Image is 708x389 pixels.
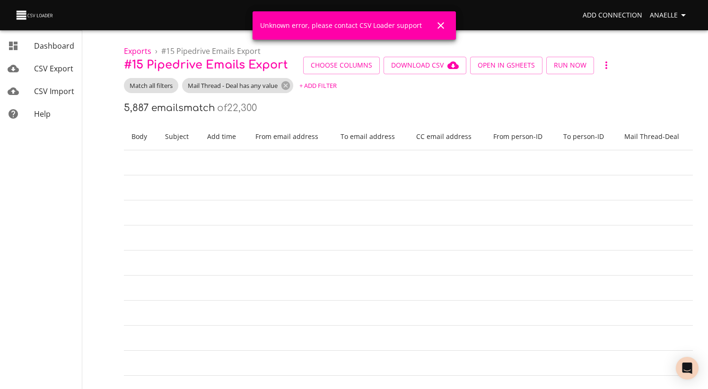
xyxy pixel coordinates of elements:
th: Mail Thread - Deal [617,123,693,150]
button: Anaelle [646,7,693,24]
button: Choose Columns [303,57,380,74]
span: # 15 Pipedrive Emails Export [124,59,288,71]
img: CSV Loader [15,9,55,22]
span: Run Now [554,60,586,71]
span: Anaelle [650,9,689,21]
span: + Add Filter [299,80,337,91]
h6: 5,887 emails match [124,103,215,113]
span: Match all filters [124,81,178,90]
th: Add time [200,123,247,150]
button: + Add Filter [297,78,339,93]
a: Unknown error, please contact CSV Loader support [260,21,422,30]
span: Choose Columns [311,60,372,71]
th: Subject [157,123,200,150]
button: Open in GSheets [470,57,542,74]
th: From email address [248,123,333,150]
h6: of 22,300 [217,103,257,113]
span: Open in GSheets [478,60,535,71]
th: Body [124,123,157,150]
span: Add Connection [583,9,642,21]
span: Dashboard [34,41,74,51]
span: CSV Export [34,63,73,74]
a: Exports [124,46,151,56]
th: To person - ID [556,123,617,150]
button: Download CSV [384,57,466,74]
th: From person - ID [486,123,556,150]
span: Help [34,109,51,119]
div: Match all filters [124,78,178,93]
div: Open Intercom Messenger [676,357,699,380]
div: Mail Thread - Deal has any value [182,78,293,93]
span: # 15 Pipedrive Emails Export [161,46,261,56]
th: CC email address [409,123,486,150]
button: Run Now [546,57,594,74]
button: Close [429,14,452,37]
th: To email address [333,123,409,150]
span: Mail Thread - Deal has any value [182,81,283,90]
span: CSV Import [34,86,74,96]
li: › [155,45,157,57]
a: Add Connection [579,7,646,24]
span: Download CSV [391,60,459,71]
